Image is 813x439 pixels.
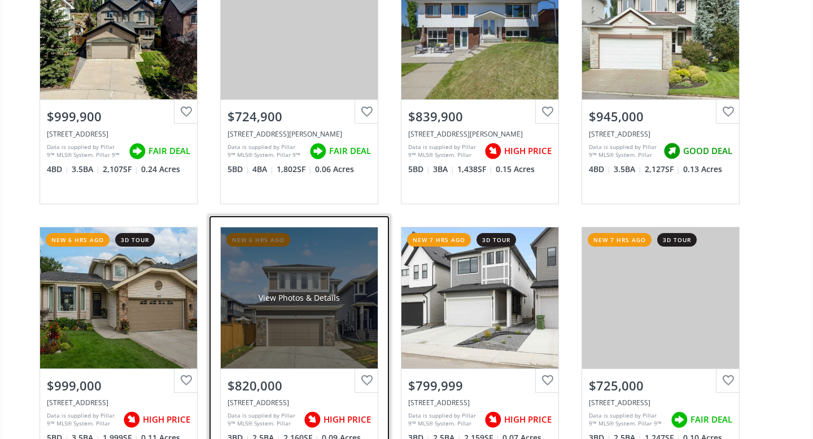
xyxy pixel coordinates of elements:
[433,164,454,175] span: 3 BA
[307,140,329,163] img: rating icon
[126,140,148,163] img: rating icon
[504,145,552,157] span: HIGH PRICE
[457,164,493,175] span: 1,438 SF
[72,164,100,175] span: 3.5 BA
[228,411,298,428] div: Data is supplied by Pillar 9™ MLS® System. Pillar 9™ is the owner of the copyright in its MLS® Sy...
[228,398,371,407] div: 335 Creekside Way SW, Calgary, AB T2X 5B2
[408,143,479,160] div: Data is supplied by Pillar 9™ MLS® System. Pillar 9™ is the owner of the copyright in its MLS® Sy...
[47,398,190,407] div: 121 Woodford Close SW, Calgary, AB T2W6E2
[589,129,732,139] div: 15 Simcoe Crescent SW, Calgary, AB T3H 4K6
[496,164,535,175] span: 0.15 Acres
[408,108,552,125] div: $839,900
[661,140,683,163] img: rating icon
[228,143,304,160] div: Data is supplied by Pillar 9™ MLS® System. Pillar 9™ is the owner of the copyright in its MLS® Sy...
[683,164,722,175] span: 0.13 Acres
[47,164,69,175] span: 4 BD
[408,129,552,139] div: 168 Cantrell Drive SW, Calgary, AB T2W 2M6
[148,145,190,157] span: FAIR DEAL
[143,414,190,425] span: HIGH PRICE
[589,411,665,428] div: Data is supplied by Pillar 9™ MLS® System. Pillar 9™ is the owner of the copyright in its MLS® Sy...
[47,377,190,394] div: $999,000
[228,377,371,394] div: $820,000
[228,108,371,125] div: $724,900
[141,164,180,175] span: 0.24 Acres
[277,164,312,175] span: 1,802 SF
[482,409,504,431] img: rating icon
[329,145,371,157] span: FAIR DEAL
[589,164,611,175] span: 4 BD
[589,398,732,407] div: 45 Kincora Terrace NW, Calgary, AB T3R 1M1
[408,164,430,175] span: 5 BD
[408,411,479,428] div: Data is supplied by Pillar 9™ MLS® System. Pillar 9™ is the owner of the copyright in its MLS® Sy...
[408,377,552,394] div: $799,999
[408,398,552,407] div: 352 Copperhead Way, Calgary, AB T2Z 5H2
[47,411,117,428] div: Data is supplied by Pillar 9™ MLS® System. Pillar 9™ is the owner of the copyright in its MLS® Sy...
[252,164,274,175] span: 4 BA
[589,108,732,125] div: $945,000
[614,164,642,175] span: 3.5 BA
[589,377,732,394] div: $725,000
[47,108,190,125] div: $999,900
[259,292,340,304] div: View Photos & Details
[324,414,371,425] span: HIGH PRICE
[683,145,732,157] span: GOOD DEAL
[301,409,324,431] img: rating icon
[645,164,680,175] span: 2,127 SF
[315,164,354,175] span: 0.06 Acres
[504,414,552,425] span: HIGH PRICE
[668,409,690,431] img: rating icon
[482,140,504,163] img: rating icon
[228,129,371,139] div: 172 Annette Villas NW, Calgary, AB T3R 2J7
[47,143,123,160] div: Data is supplied by Pillar 9™ MLS® System. Pillar 9™ is the owner of the copyright in its MLS® Sy...
[589,143,658,160] div: Data is supplied by Pillar 9™ MLS® System. Pillar 9™ is the owner of the copyright in its MLS® Sy...
[47,129,190,139] div: 99 Aspen Stone Crescent SW, Calgary, AB T3H 5Y8
[120,409,143,431] img: rating icon
[103,164,138,175] span: 2,107 SF
[690,414,732,425] span: FAIR DEAL
[228,164,250,175] span: 5 BD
